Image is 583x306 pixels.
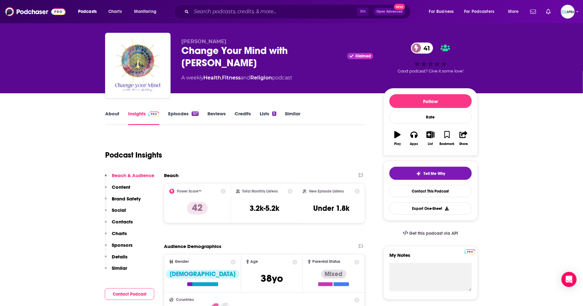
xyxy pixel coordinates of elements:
[105,254,127,265] button: Details
[389,111,472,124] div: Rate
[398,226,463,241] a: Get this podcast via API
[180,4,417,19] div: Search podcasts, credits, & more...
[465,248,476,254] a: Pro website
[394,4,405,10] span: New
[313,204,349,213] h3: Under 1.8k
[394,142,401,146] div: Play
[456,127,472,150] button: Share
[128,111,159,125] a: InsightsPodchaser Pro
[176,298,194,302] span: Countries
[561,5,575,19] button: Show profile menu
[416,171,421,176] img: tell me why sparkle
[5,6,65,18] img: Podchaser - Follow, Share and Rate Podcasts
[389,127,406,150] button: Play
[105,230,127,242] button: Charts
[374,8,405,15] button: Open AdvancedNew
[112,207,126,213] p: Social
[357,8,369,16] span: ⌘ K
[561,5,575,19] span: Logged in as Apex
[221,75,222,81] span: ,
[439,127,455,150] button: Bookmark
[108,7,122,16] span: Charts
[251,260,258,264] span: Age
[181,38,226,44] span: [PERSON_NAME]
[241,75,250,81] span: and
[105,111,119,125] a: About
[389,94,472,108] button: Follow
[105,172,154,184] button: Reach & Audience
[429,7,454,16] span: For Business
[104,7,126,17] a: Charts
[285,111,301,125] a: Similar
[528,6,539,17] a: Show notifications dropdown
[312,260,340,264] span: Parental Status
[181,74,292,82] div: A weekly podcast
[166,270,239,279] div: [DEMOGRAPHIC_DATA]
[561,5,575,19] img: User Profile
[459,142,468,146] div: Share
[260,111,276,125] a: Lists5
[417,43,433,54] span: 41
[440,142,455,146] div: Bookmark
[242,189,278,193] h2: Total Monthly Listens
[105,242,133,254] button: Sponsors
[207,111,226,125] a: Reviews
[112,172,154,178] p: Reach & Audience
[272,112,276,116] div: 5
[187,202,208,215] p: 42
[411,43,433,54] a: 41
[105,150,162,160] h1: Podcast Insights
[465,249,476,254] img: Podchaser Pro
[192,112,199,116] div: 157
[105,196,141,207] button: Brand Safety
[222,75,241,81] a: Fitness
[383,38,478,78] div: 41Good podcast? Give it some love!
[261,272,283,285] span: 38 yo
[105,184,130,196] button: Content
[250,204,279,213] h3: 3.2k-5.2k
[112,219,133,225] p: Contacts
[105,265,127,277] button: Similar
[389,202,472,215] button: Export One-Sheet
[112,254,127,260] p: Details
[321,270,347,279] div: Mixed
[508,7,519,16] span: More
[460,7,504,17] button: open menu
[544,6,553,17] a: Show notifications dropdown
[105,207,126,219] button: Social
[562,272,577,287] div: Open Intercom Messenger
[424,171,445,176] span: Tell Me Why
[191,7,357,17] input: Search podcasts, credits, & more...
[428,142,433,146] div: List
[164,243,221,249] h2: Audience Demographics
[112,230,127,236] p: Charts
[464,7,495,16] span: For Podcasters
[203,75,221,81] a: Health
[130,7,165,17] button: open menu
[376,10,403,13] span: Open Advanced
[309,189,344,193] h2: New Episode Listens
[389,252,472,263] label: My Notes
[74,7,105,17] button: open menu
[112,242,133,248] p: Sponsors
[406,127,422,150] button: Apps
[105,288,154,300] button: Contact Podcast
[398,69,464,73] span: Good podcast? Give it some love!
[422,127,439,150] button: List
[106,34,169,97] img: Change Your Mind with Kris Ashley
[389,185,472,197] a: Contact This Podcast
[235,111,251,125] a: Credits
[410,231,458,236] span: Get this podcast via API
[148,112,159,117] img: Podchaser Pro
[250,75,272,81] a: Religion
[177,189,201,193] h2: Power Score™
[389,167,472,180] button: tell me why sparkleTell Me Why
[105,219,133,230] button: Contacts
[504,7,527,17] button: open menu
[425,7,462,17] button: open menu
[168,111,199,125] a: Episodes157
[112,196,141,202] p: Brand Safety
[134,7,156,16] span: Monitoring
